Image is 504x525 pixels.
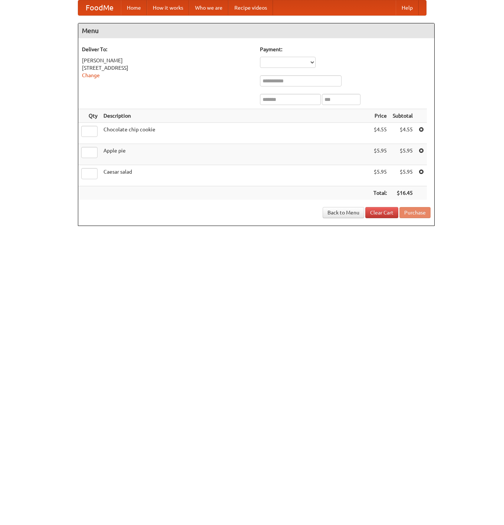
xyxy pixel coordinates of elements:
[370,109,390,123] th: Price
[147,0,189,15] a: How it works
[78,109,101,123] th: Qty
[399,207,431,218] button: Purchase
[82,57,253,64] div: [PERSON_NAME]
[78,0,121,15] a: FoodMe
[82,72,100,78] a: Change
[228,0,273,15] a: Recipe videos
[390,109,416,123] th: Subtotal
[390,165,416,186] td: $5.95
[370,144,390,165] td: $5.95
[390,144,416,165] td: $5.95
[365,207,398,218] a: Clear Cart
[121,0,147,15] a: Home
[101,144,370,165] td: Apple pie
[82,46,253,53] h5: Deliver To:
[260,46,431,53] h5: Payment:
[370,165,390,186] td: $5.95
[370,123,390,144] td: $4.55
[101,165,370,186] td: Caesar salad
[101,123,370,144] td: Chocolate chip cookie
[78,23,434,38] h4: Menu
[189,0,228,15] a: Who we are
[396,0,419,15] a: Help
[390,186,416,200] th: $16.45
[370,186,390,200] th: Total:
[82,64,253,72] div: [STREET_ADDRESS]
[390,123,416,144] td: $4.55
[101,109,370,123] th: Description
[323,207,364,218] a: Back to Menu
